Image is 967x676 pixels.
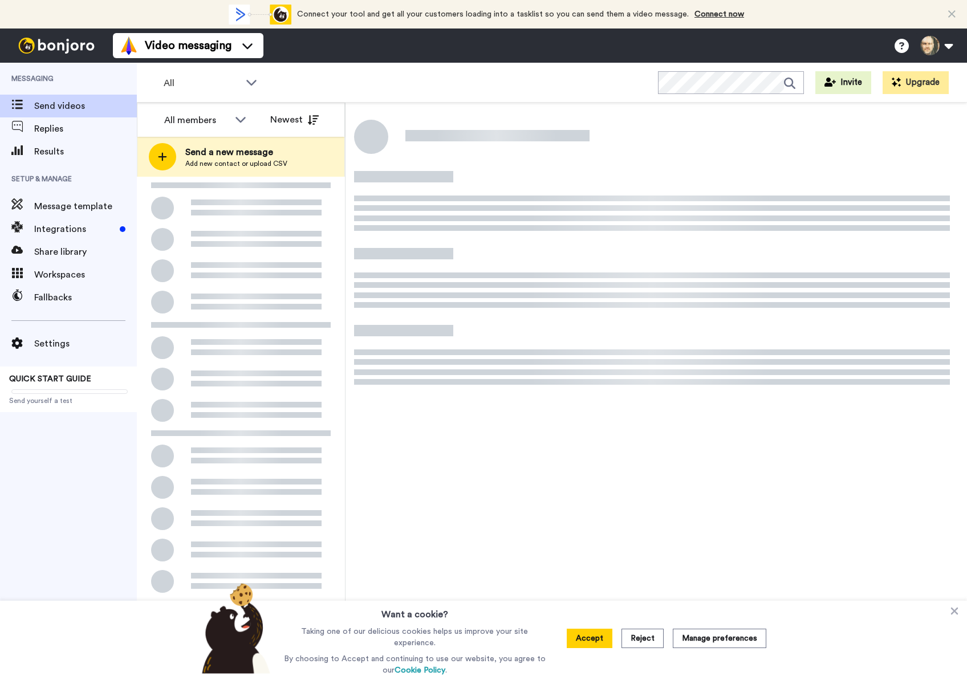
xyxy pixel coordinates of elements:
[621,629,664,648] button: Reject
[883,71,949,94] button: Upgrade
[694,10,744,18] a: Connect now
[395,666,445,674] a: Cookie Policy
[34,268,137,282] span: Workspaces
[185,145,287,159] span: Send a new message
[145,38,231,54] span: Video messaging
[185,159,287,168] span: Add new contact or upload CSV
[297,10,689,18] span: Connect your tool and get all your customers loading into a tasklist so you can send them a video...
[164,76,240,90] span: All
[34,145,137,158] span: Results
[34,122,137,136] span: Replies
[567,629,612,648] button: Accept
[34,337,137,351] span: Settings
[9,375,91,383] span: QUICK START GUIDE
[229,5,291,25] div: animation
[281,653,548,676] p: By choosing to Accept and continuing to use our website, you agree to our .
[192,583,276,674] img: bear-with-cookie.png
[34,99,137,113] span: Send videos
[34,245,137,259] span: Share library
[14,38,99,54] img: bj-logo-header-white.svg
[34,291,137,304] span: Fallbacks
[381,601,448,621] h3: Want a cookie?
[281,626,548,649] p: Taking one of our delicious cookies helps us improve your site experience.
[164,113,229,127] div: All members
[815,71,871,94] button: Invite
[262,108,327,131] button: Newest
[673,629,766,648] button: Manage preferences
[34,222,115,236] span: Integrations
[9,396,128,405] span: Send yourself a test
[120,36,138,55] img: vm-color.svg
[34,199,137,213] span: Message template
